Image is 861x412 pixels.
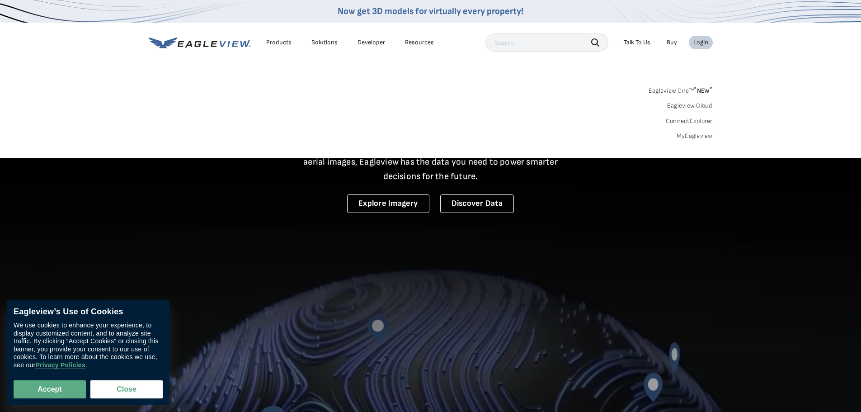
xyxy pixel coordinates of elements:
[666,117,713,125] a: ConnectExplorer
[358,38,385,47] a: Developer
[347,194,429,213] a: Explore Imagery
[667,38,677,47] a: Buy
[266,38,292,47] div: Products
[667,102,713,110] a: Eagleview Cloud
[440,194,514,213] a: Discover Data
[624,38,650,47] div: Talk To Us
[14,380,86,398] button: Accept
[649,84,713,95] a: Eagleview One™*NEW*
[14,322,163,369] div: We use cookies to enhance your experience, to display customized content, and to analyze site tra...
[14,307,163,317] div: Eagleview’s Use of Cookies
[485,33,608,52] input: Search
[693,38,708,47] div: Login
[338,6,523,17] a: Now get 3D models for virtually every property!
[677,132,713,140] a: MyEagleview
[694,87,712,95] span: NEW
[311,38,338,47] div: Solutions
[90,380,163,398] button: Close
[35,361,85,369] a: Privacy Policies
[292,140,569,184] p: A new era starts here. Built on more than 3.5 billion high-resolution aerial images, Eagleview ha...
[405,38,434,47] div: Resources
